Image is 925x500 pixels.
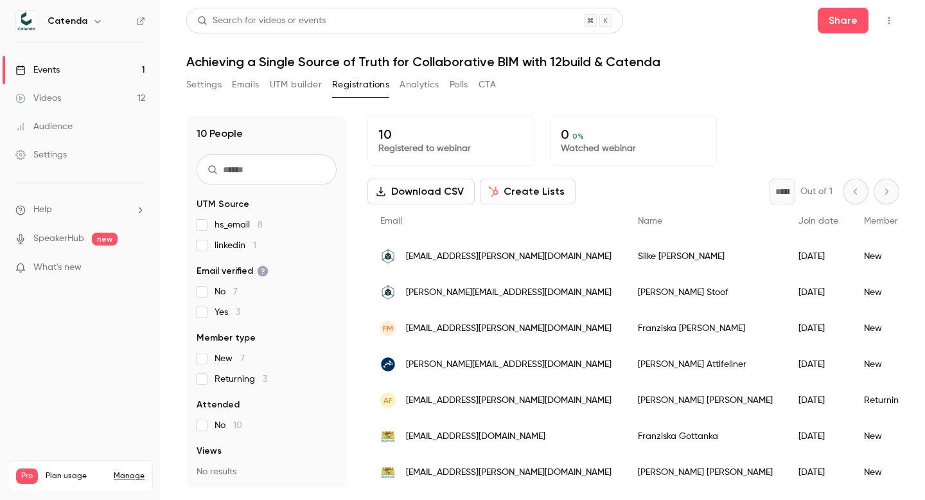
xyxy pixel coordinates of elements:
div: [DATE] [786,382,851,418]
span: 0 % [572,132,584,141]
span: Email verified [197,265,269,278]
div: [DATE] [786,418,851,454]
span: 8 [258,220,263,229]
img: orca-software.com [380,357,396,372]
span: Pro [16,469,38,484]
div: [PERSON_NAME] Stoof [625,274,786,310]
span: AF [383,395,392,406]
div: [DATE] [786,454,851,490]
h6: Catenda [48,15,87,28]
p: Registered to webinar [378,142,524,155]
div: [DATE] [786,310,851,346]
div: Search for videos or events [197,14,326,28]
span: Email [380,217,402,226]
button: Create Lists [480,179,576,204]
p: 0 [561,127,706,142]
p: No results [197,465,337,478]
span: [PERSON_NAME][EMAIL_ADDRESS][DOMAIN_NAME] [406,358,612,371]
span: 7 [240,354,245,363]
span: Views [197,445,222,458]
span: 3 [263,375,267,384]
button: Analytics [400,75,439,95]
span: 1 [253,241,256,250]
p: 10 [378,127,524,142]
span: [EMAIL_ADDRESS][PERSON_NAME][DOMAIN_NAME] [406,394,612,407]
span: [EMAIL_ADDRESS][PERSON_NAME][DOMAIN_NAME] [406,322,612,335]
span: [PERSON_NAME][EMAIL_ADDRESS][DOMAIN_NAME] [406,286,612,299]
h1: 10 People [197,126,243,141]
img: Catenda [16,11,37,31]
button: Settings [186,75,222,95]
button: Download CSV [367,179,475,204]
button: UTM builder [270,75,322,95]
p: Out of 1 [800,185,833,198]
span: Join date [798,217,838,226]
span: Help [33,203,52,217]
div: [PERSON_NAME] [PERSON_NAME] [625,454,786,490]
div: Franziska [PERSON_NAME] [625,310,786,346]
img: stbam2.bayern.de [380,465,396,480]
span: What's new [33,261,82,274]
span: Plan usage [46,471,106,481]
span: Attended [197,398,240,411]
span: [EMAIL_ADDRESS][DOMAIN_NAME] [406,430,545,443]
div: Videos [15,92,61,105]
a: Manage [114,471,145,481]
span: 3 [236,308,240,317]
span: linkedin [215,239,256,252]
span: Returning [215,373,267,386]
span: new [92,233,118,246]
div: [DATE] [786,238,851,274]
button: Emails [232,75,259,95]
li: help-dropdown-opener [15,203,145,217]
span: FM [383,323,393,334]
div: Settings [15,148,67,161]
div: Silke [PERSON_NAME] [625,238,786,274]
span: UTM Source [197,198,249,211]
div: [PERSON_NAME] [PERSON_NAME] [625,382,786,418]
span: Member type [864,217,919,226]
div: Audience [15,120,73,133]
a: SpeakerHub [33,232,84,246]
button: Polls [450,75,468,95]
button: CTA [479,75,496,95]
img: stbapa.bayern.de [380,429,396,444]
span: hs_email [215,219,263,231]
div: [DATE] [786,274,851,310]
p: Watched webinar [561,142,706,155]
div: Events [15,64,60,76]
button: Registrations [332,75,389,95]
button: Share [818,8,868,33]
div: [PERSON_NAME] Attlfellner [625,346,786,382]
span: 10 [233,421,242,430]
img: ratisbona.com [380,249,396,264]
span: No [215,419,242,432]
div: Franziska Gottanka [625,418,786,454]
span: No [215,285,238,298]
iframe: Noticeable Trigger [130,262,145,274]
div: [DATE] [786,346,851,382]
span: [EMAIL_ADDRESS][PERSON_NAME][DOMAIN_NAME] [406,466,612,479]
span: Yes [215,306,240,319]
img: ratisbona.com [380,285,396,300]
span: [EMAIL_ADDRESS][PERSON_NAME][DOMAIN_NAME] [406,250,612,263]
span: 7 [233,287,238,296]
h1: Achieving a Single Source of Truth for Collaborative BIM with 12build & Catenda [186,54,899,69]
span: Member type [197,332,256,344]
span: Name [638,217,662,226]
span: New [215,352,245,365]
